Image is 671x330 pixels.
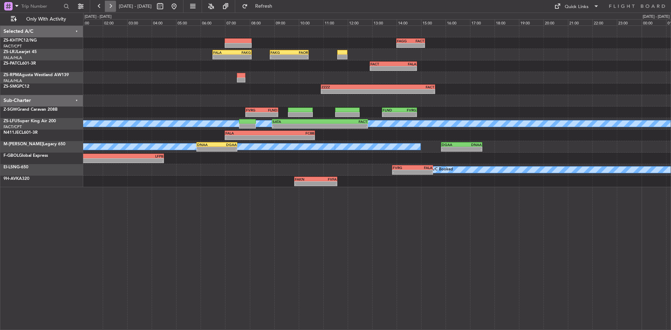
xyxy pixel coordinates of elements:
[3,165,28,169] a: EI-LSNG-650
[462,147,482,151] div: -
[8,14,76,25] button: Only With Activity
[295,177,316,181] div: FAKN
[270,50,289,54] div: FAKG
[246,112,262,117] div: -
[397,39,411,43] div: FAGG
[543,19,568,25] div: 20:00
[225,131,270,135] div: FALA
[470,19,495,25] div: 17:00
[3,44,22,49] a: FACT/CPT
[273,124,320,128] div: -
[213,50,232,54] div: FALA
[3,165,16,169] span: EI-LSN
[250,19,274,25] div: 08:00
[3,142,43,146] span: M-[PERSON_NAME]
[119,3,152,9] span: [DATE] - [DATE]
[413,170,433,174] div: -
[393,170,413,174] div: -
[3,154,19,158] span: F-GBOL
[18,17,74,22] span: Only With Activity
[3,50,17,54] span: ZS-LRJ
[3,50,37,54] a: ZS-LRJLearjet 45
[217,142,237,147] div: DGAA
[3,61,36,66] a: ZS-PATCL601-3R
[3,119,17,123] span: ZS-LFU
[378,85,435,89] div: FACT
[3,55,22,60] a: FALA/HLA
[225,135,270,140] div: -
[3,85,29,89] a: ZS-SMGPC12
[3,108,17,112] span: Z-SGW
[23,159,163,163] div: -
[316,182,337,186] div: -
[289,55,308,59] div: -
[323,19,348,25] div: 11:00
[3,124,22,130] a: FACT/CPT
[565,3,589,10] div: Quick Links
[289,50,308,54] div: FAOR
[320,124,367,128] div: -
[213,55,232,59] div: -
[3,73,69,77] a: ZS-RPMAgusta Westland AW139
[322,89,378,94] div: -
[262,112,277,117] div: -
[3,73,19,77] span: ZS-RPM
[393,66,416,71] div: -
[397,43,411,47] div: -
[320,119,367,124] div: FACT
[3,142,65,146] a: M-[PERSON_NAME]Legacy 650
[3,154,48,158] a: F-GBOLGlobal Express
[378,89,435,94] div: -
[201,19,225,25] div: 06:00
[3,131,38,135] a: N411JECL601-3R
[322,85,378,89] div: ZZZZ
[262,108,277,112] div: FLND
[85,14,111,20] div: [DATE] - [DATE]
[3,38,37,43] a: ZS-KHTPC12/NG
[232,50,251,54] div: FAKG
[239,1,281,12] button: Refresh
[592,19,617,25] div: 22:00
[370,62,393,66] div: FACT
[270,135,314,140] div: -
[316,177,337,181] div: FVFA
[370,66,393,71] div: -
[249,4,279,9] span: Refresh
[421,19,446,25] div: 15:00
[3,108,58,112] a: Z-SGWGrand Caravan 208B
[3,85,19,89] span: ZS-SMG
[551,1,603,12] button: Quick Links
[411,43,424,47] div: -
[642,19,666,25] div: 00:00
[299,19,323,25] div: 10:00
[270,131,314,135] div: FCBB
[446,19,470,25] div: 16:00
[3,131,19,135] span: N411JE
[372,19,397,25] div: 13:00
[495,19,519,25] div: 18:00
[21,1,62,12] input: Trip Number
[78,19,103,25] div: 01:00
[442,147,462,151] div: -
[442,142,462,147] div: DGAA
[399,108,416,112] div: FVRG
[152,19,176,25] div: 04:00
[3,61,17,66] span: ZS-PAT
[127,19,152,25] div: 03:00
[232,55,251,59] div: -
[197,142,217,147] div: DNAA
[383,108,399,112] div: FLND
[246,108,262,112] div: FVRG
[411,39,424,43] div: FACT
[197,147,217,151] div: -
[519,19,543,25] div: 19:00
[643,14,670,20] div: [DATE] - [DATE]
[3,78,22,83] a: FALA/HLA
[568,19,592,25] div: 21:00
[3,177,29,181] a: 9H-AVKA320
[23,154,163,158] div: LFPB
[273,119,320,124] div: SATA
[295,182,316,186] div: -
[274,19,299,25] div: 09:00
[383,112,399,117] div: -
